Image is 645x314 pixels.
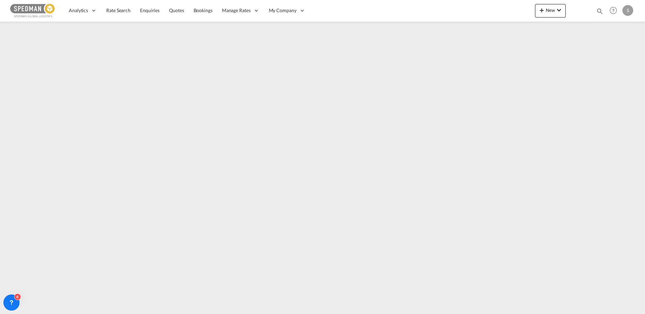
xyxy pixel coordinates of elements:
[538,6,546,14] md-icon: icon-plus 400-fg
[608,5,622,17] div: Help
[69,7,88,14] span: Analytics
[622,5,633,16] div: S
[269,7,297,14] span: My Company
[169,7,184,13] span: Quotes
[596,7,604,18] div: icon-magnify
[596,7,604,15] md-icon: icon-magnify
[222,7,251,14] span: Manage Rates
[555,6,563,14] md-icon: icon-chevron-down
[140,7,160,13] span: Enquiries
[10,3,56,18] img: c12ca350ff1b11efb6b291369744d907.png
[194,7,213,13] span: Bookings
[608,5,619,16] span: Help
[538,7,563,13] span: New
[535,4,566,18] button: icon-plus 400-fgNewicon-chevron-down
[106,7,131,13] span: Rate Search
